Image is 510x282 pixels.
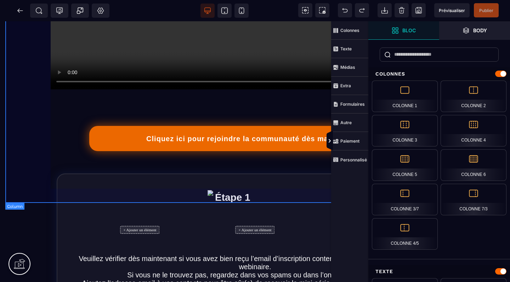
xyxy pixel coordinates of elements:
[217,4,232,18] span: Voir tablette
[13,4,27,18] span: Retour
[378,3,392,17] span: Importer
[315,3,329,17] span: Capture d'écran
[56,7,63,14] span: Tracking
[434,3,470,17] span: Aperçu
[331,58,368,77] span: Médias
[200,4,215,18] span: Voir bureau
[331,132,368,150] span: Paiement
[372,218,438,250] div: Colonne 4/5
[355,3,369,17] span: Rétablir
[331,114,368,132] span: Autre
[30,4,48,18] span: Métadata SEO
[441,115,506,146] div: Colonne 4
[340,101,365,107] strong: Formulaires
[89,105,421,130] button: Cliquez ici pour rejoindre la communauté dès maintenant !
[340,138,359,144] strong: Paiement
[298,3,312,17] span: Voir les composants
[338,3,352,17] span: Défaire
[340,120,352,125] strong: Autre
[208,169,213,184] img: 7829aedbaf13eb3b08859438b7ba1ad1_big_tick.png
[368,265,510,278] div: Texte
[372,81,438,112] div: Colonne 1
[76,7,84,14] span: Popup
[331,40,368,58] span: Texte
[368,21,439,40] span: Ouvrir les blocs
[479,8,493,13] span: Publier
[372,149,438,181] div: Colonne 5
[368,67,510,81] div: Colonnes
[234,4,249,18] span: Voir mobile
[340,28,359,33] strong: Colonnes
[35,7,42,14] span: SEO
[439,8,465,13] span: Prévisualiser
[372,115,438,146] div: Colonne 3
[92,4,109,18] span: Favicon
[395,3,409,17] span: Nettoyage
[340,65,355,70] strong: Médias
[51,4,68,18] span: Code de suivi
[66,232,444,276] text: Veuillez vérifier dès maintenant si vous avez bien reçu l’email d’inscription contenant votre lie...
[340,83,351,88] strong: Extra
[340,46,352,51] strong: Texte
[340,157,367,162] strong: Personnalisé
[473,28,487,33] strong: Body
[368,131,375,152] span: Afficher les vues
[97,7,104,14] span: Réglages Body
[441,81,506,112] div: Colonne 2
[441,149,506,181] div: Colonne 6
[331,21,368,40] span: Colonnes
[402,28,416,33] strong: Bloc
[439,21,510,40] span: Ouvrir les calques
[331,77,368,95] span: Extra
[372,184,438,215] div: Colonne 3/7
[474,3,499,17] span: Enregistrer le contenu
[331,95,368,114] span: Formulaires
[71,4,89,18] span: Créer une alerte modale
[441,184,506,215] div: Colonne 7/3
[331,150,368,169] span: Personnalisé
[213,169,302,184] text: Étape 1
[412,3,426,17] span: Enregistrer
